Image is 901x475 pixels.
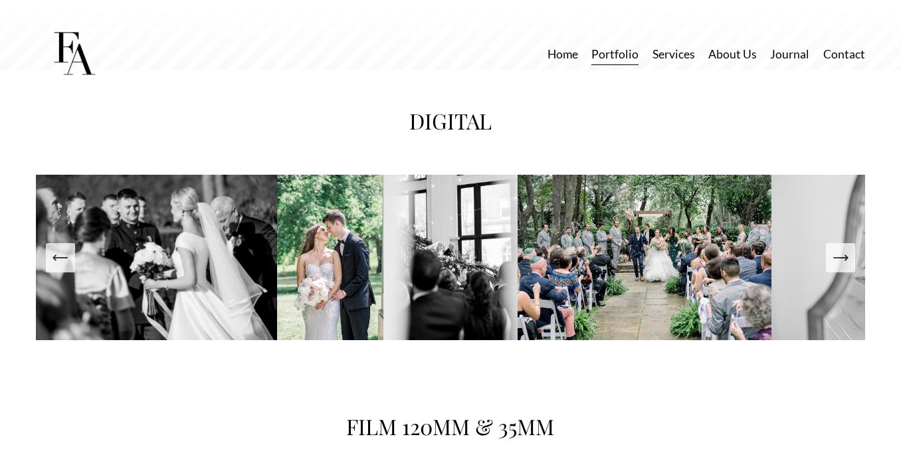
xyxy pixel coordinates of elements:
[823,43,865,66] a: Contact
[36,16,112,92] img: Frost Artistry
[652,43,695,66] a: Services
[29,175,277,340] img: Z9A_1813.jpg
[826,243,855,272] button: Next Slide
[770,43,809,66] a: Journal
[383,175,518,340] img: Z9C_8613.jpg
[315,409,587,444] h1: FILM 120MM & 35MM
[548,43,578,66] a: Home
[277,175,383,340] img: Z9A_1445.jpg
[46,243,75,272] button: Previous Slide
[518,175,771,340] img: Z7D_7785.jpg
[708,43,757,66] a: About Us
[280,104,621,139] h1: DIGITAL
[591,43,639,66] a: Portfolio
